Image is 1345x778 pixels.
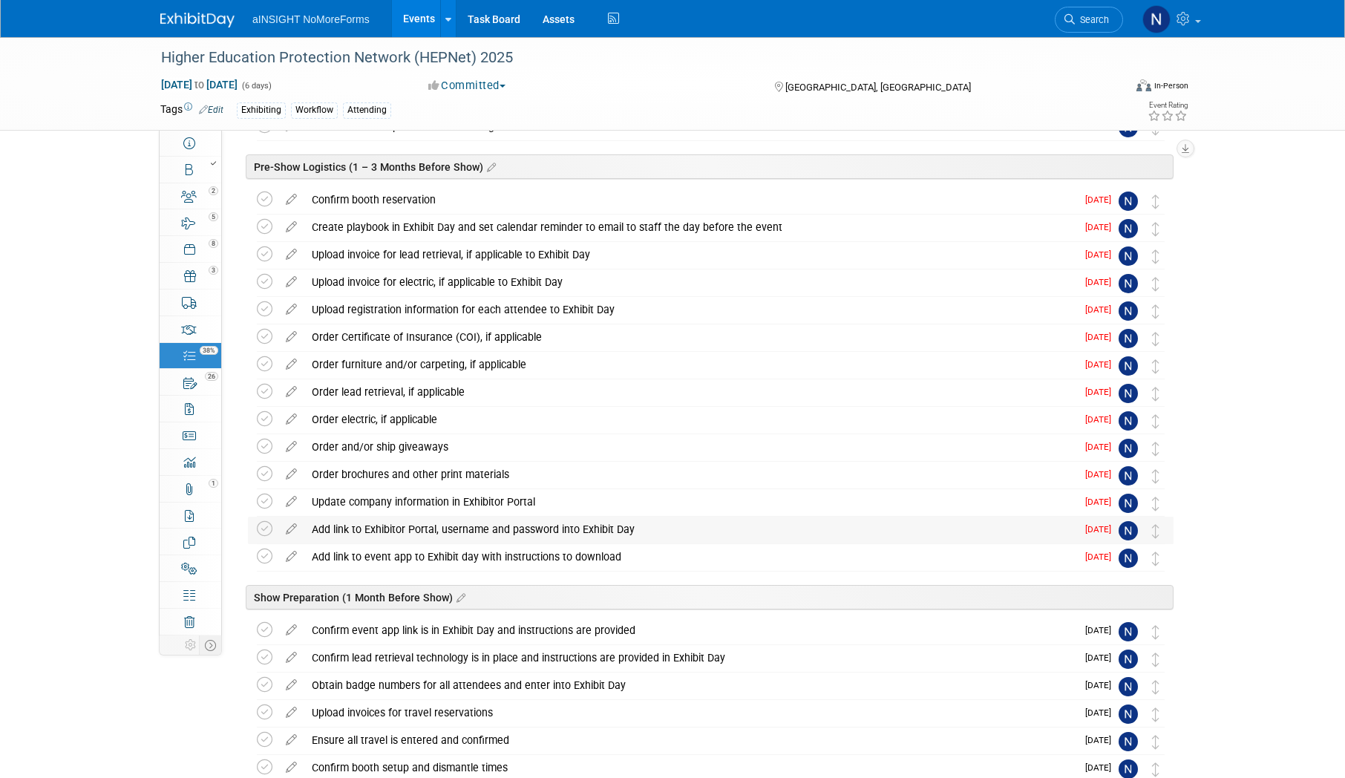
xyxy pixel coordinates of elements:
span: [DATE] [1085,387,1119,397]
a: edit [278,275,304,289]
a: 26 [160,369,221,395]
a: 5 [160,209,221,235]
a: edit [278,440,304,454]
img: Nichole Brown [1119,301,1138,321]
span: [DATE] [1085,653,1119,663]
span: [DATE] [1085,625,1119,635]
span: [DATE] [1085,552,1119,562]
a: edit [278,495,304,509]
i: Move task [1152,359,1159,373]
span: [DATE] [1085,222,1119,232]
span: (6 days) [240,81,272,91]
a: Edit sections [453,589,465,604]
span: [DATE] [1085,304,1119,315]
a: edit [278,220,304,234]
a: edit [278,303,304,316]
i: Move task [1152,249,1159,264]
img: Nichole Brown [1119,732,1138,751]
div: Event Format [1035,77,1188,99]
a: edit [278,651,304,664]
td: Toggle Event Tabs [200,635,222,655]
img: Format-Inperson.png [1136,79,1151,91]
div: Event Rating [1148,102,1188,109]
div: Higher Education Protection Network (HEPNet) 2025 [156,45,1101,71]
i: Move task [1152,277,1159,291]
i: Move task [1152,707,1159,722]
img: Nichole Brown [1119,274,1138,293]
img: Nichole Brown [1119,192,1138,211]
div: In-Person [1153,80,1188,91]
a: 2 [160,183,221,209]
a: edit [278,624,304,637]
a: edit [278,761,304,774]
div: Order and/or ship giveaways [304,434,1076,460]
span: [DATE] [1085,249,1119,260]
a: 3 [160,263,221,289]
span: [DATE] [1085,442,1119,452]
span: 8 [209,239,218,248]
img: Nichole Brown [1142,5,1171,33]
i: Move task [1152,497,1159,511]
span: to [192,79,206,91]
a: edit [278,248,304,261]
i: Move task [1152,625,1159,639]
span: [DATE] [1085,469,1119,480]
div: Obtain badge numbers for all attendees and enter into Exhibit Day [304,673,1076,698]
i: Move task [1152,735,1159,749]
span: aINSIGHT NoMoreForms [252,13,370,25]
a: Search [1055,7,1123,33]
a: 38% [160,343,221,369]
img: Nichole Brown [1119,677,1138,696]
div: Pre-Show Logistics (1 – 3 Months Before Show) [246,154,1174,179]
span: [DATE] [1085,735,1119,745]
span: 3 [209,266,218,275]
span: 26 [205,372,218,381]
a: edit [278,468,304,481]
span: [DATE] [1085,414,1119,425]
span: 38% [200,346,218,355]
i: Booth reservation complete [211,160,216,166]
span: 5 [209,212,218,221]
div: Order Certificate of Insurance (COI), if applicable [304,324,1076,350]
i: Move task [1152,762,1159,777]
span: [DATE] [1085,359,1119,370]
span: [DATE] [DATE] [160,78,238,91]
i: Move task [1152,469,1159,483]
div: Confirm event app link is in Exhibit Day and instructions are provided [304,618,1076,643]
a: edit [278,679,304,692]
a: 8 [160,236,221,262]
i: Move task [1152,222,1159,236]
div: Add link to Exhibitor Portal, username and password into Exhibit Day [304,517,1076,542]
a: edit [278,550,304,563]
div: Confirm booth reservation [304,187,1076,212]
span: [DATE] [1085,680,1119,690]
a: edit [278,706,304,719]
a: edit [278,385,304,399]
div: Upload invoice for electric, if applicable to Exhibit Day [304,269,1076,295]
a: edit [278,413,304,426]
a: edit [278,330,304,344]
span: [DATE] [1085,497,1119,507]
div: Attending [343,102,391,118]
a: Edit sections [483,159,496,174]
div: Order furniture and/or carpeting, if applicable [304,352,1076,377]
img: Nichole Brown [1119,549,1138,568]
span: [GEOGRAPHIC_DATA], [GEOGRAPHIC_DATA] [785,82,971,93]
div: Upload registration information for each attendee to Exhibit Day [304,297,1076,322]
i: Move task [1152,194,1159,209]
span: [DATE] [1085,524,1119,535]
img: ExhibitDay [160,13,235,27]
span: Search [1075,14,1109,25]
img: Nichole Brown [1119,439,1138,458]
span: [DATE] [1085,707,1119,718]
i: Move task [1152,332,1159,346]
div: Upload invoices for travel reservations [304,700,1076,725]
img: Nichole Brown [1119,494,1138,513]
img: Nichole Brown [1119,521,1138,540]
div: Create playbook in Exhibit Day and set calendar reminder to email to staff the day before the event [304,215,1076,240]
span: [DATE] [1085,194,1119,205]
img: Nichole Brown [1119,411,1138,431]
div: Update company information in Exhibitor Portal [304,489,1076,514]
span: [DATE] [1085,762,1119,773]
a: edit [278,358,304,371]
